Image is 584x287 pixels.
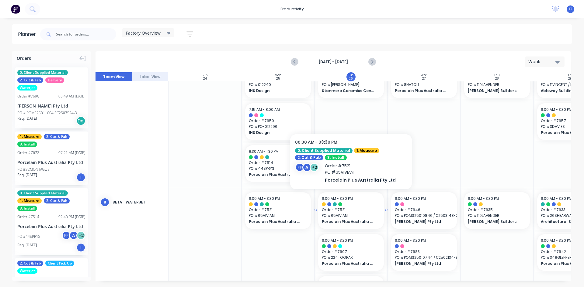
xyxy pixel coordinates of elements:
[126,30,161,36] span: Factory Overview
[395,249,453,255] span: Order # 7683
[132,72,169,81] button: Label View
[494,73,500,77] div: Thu
[468,219,520,224] span: [PERSON_NAME] Builders
[44,134,70,139] span: 2. Cut & Fab
[17,77,43,83] span: 2. Cut & Fab
[395,207,453,213] span: Order # 7646
[76,231,85,240] div: + 2
[17,103,85,109] div: [PERSON_NAME] Pty Ltd
[17,55,31,61] span: Orders
[249,219,301,224] span: Porcelain Plus Australia Pty Ltd
[468,207,526,213] span: Order # 7635
[276,77,280,80] div: 25
[17,85,37,91] span: Waterjet
[17,223,85,230] div: Porcelain Plus Australia Pty Ltd
[541,107,572,112] span: 6:00 AM - 3:30 PM
[58,214,85,220] div: 02:40 PM [DATE]
[17,198,42,203] span: 1. Measure
[249,118,307,124] span: Order # 7659
[322,88,374,94] span: Stanmore Ceramics Contracting
[69,231,78,240] div: A
[17,261,43,266] span: 2. Cut & Fab
[249,107,280,112] span: 7:15 AM - 8:00 AM
[468,213,526,218] span: PO # 119LAVENDER
[76,116,85,125] div: Del
[528,59,556,65] div: Week
[277,5,307,14] div: productivity
[62,231,71,240] div: FF
[17,150,39,155] div: Order # 7672
[45,77,64,83] span: Delivery
[322,249,380,255] span: Order # 7607
[322,255,380,260] span: PO # 224TOORAK
[422,77,426,80] div: 27
[58,94,85,99] div: 08:49 AM [DATE]
[395,261,447,266] span: [PERSON_NAME] Pty Ltd
[569,6,572,12] span: FF
[45,261,74,266] span: Client Pick Up
[17,142,37,147] span: 3. Install
[395,238,426,243] span: 6:00 AM - 3:30 PM
[303,59,364,65] strong: [DATE] - [DATE]
[17,214,39,220] div: Order # 7514
[468,196,499,201] span: 6:00 AM - 3:30 PM
[568,77,572,80] div: 29
[421,73,427,77] div: Wed
[17,190,68,196] span: 0. Client Supplied Material
[203,77,207,80] div: 24
[249,166,307,171] span: PO # 44SPRYS
[568,73,572,77] div: Fri
[322,196,353,201] span: 6:00 AM - 3:30 PM
[17,242,37,248] span: Req. [DATE]
[11,5,20,14] img: Factory
[249,213,307,218] span: PO # 65VIVIANI
[275,73,281,77] div: Mon
[395,219,447,224] span: [PERSON_NAME] Pty Ltd
[249,124,307,129] span: PO # PO-012296
[395,213,453,218] span: PO # POMS25010846 / C2503148-2
[495,77,499,80] div: 28
[322,207,380,213] span: Order # 7521
[249,207,307,213] span: Order # 7521
[249,196,280,201] span: 6:00 AM - 3:30 PM
[17,268,37,274] span: Waterjet
[18,31,39,38] div: Planner
[541,238,572,243] span: 6:00 AM - 3:30 PM
[17,94,39,99] div: Order # 7696
[249,172,301,177] span: Porcelain Plus Australia Pty Ltd
[76,243,85,252] div: I
[322,261,374,266] span: Porcelain Plus Australia Pty Ltd
[249,149,279,154] span: 8:30 AM - 1:30 PM
[17,134,42,139] span: 1. Measure
[17,172,37,178] span: Req. [DATE]
[395,255,453,260] span: PO # POMS25010744 / C2502134-3
[17,159,85,166] div: Porcelain Plus Australia Pty Ltd
[249,130,301,135] span: IHS Design
[44,198,70,203] span: 2. Cut & Fab
[17,116,37,121] span: Req. [DATE]
[96,72,132,81] button: Team View
[17,167,50,172] div: PO #32MONTAGUE
[468,88,520,94] span: [PERSON_NAME] Builders
[249,88,301,94] span: IHS Design
[395,88,447,94] span: Porcelain Plus Australia Pty Ltd
[322,219,374,224] span: Porcelain Plus Australia Pty Ltd
[249,160,307,166] span: Order # 7514
[322,238,353,243] span: 6:00 AM - 3:30 PM
[322,213,380,218] span: PO # 65VIVIANI
[541,196,572,201] span: 6:00 AM - 3:30 PM
[17,70,68,75] span: 0. Client Supplied Material
[100,198,109,207] div: B
[76,173,85,182] div: I
[202,73,208,77] div: Sun
[322,280,353,285] span: 6:00 AM - 3:30 PM
[56,28,116,40] input: Search for orders...
[113,200,163,205] div: Beta - Waterjet
[58,150,85,155] div: 07:21 AM [DATE]
[17,234,40,239] div: PO #44SPRYS
[395,196,426,201] span: 6:00 AM - 3:30 PM
[348,73,353,77] div: Tue
[525,56,565,67] button: Week
[17,110,77,116] div: PO # POMS25011004 / C2503524-3
[349,77,353,80] div: 26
